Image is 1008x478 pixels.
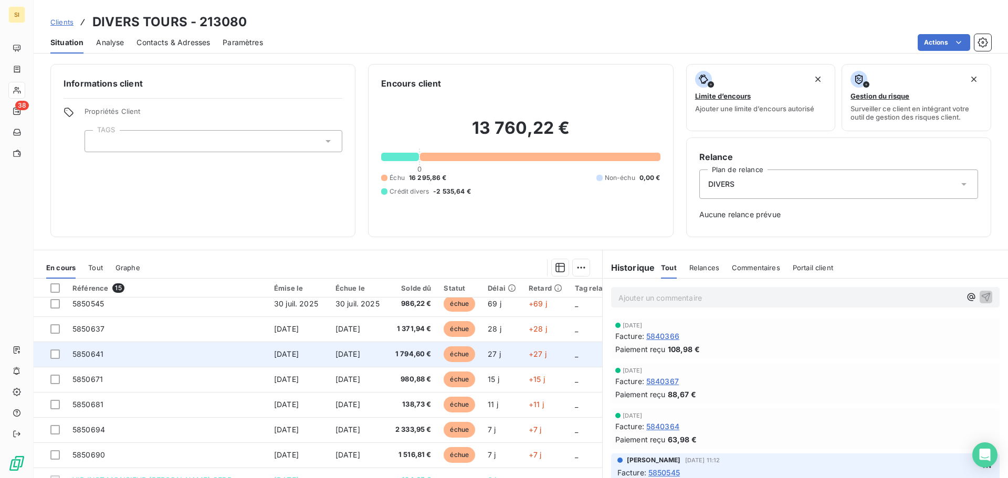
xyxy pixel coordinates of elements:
span: 2 333,95 € [392,424,432,435]
span: Analyse [96,37,124,48]
span: +11 j [529,400,544,409]
span: [DATE] 11:12 [685,457,720,463]
span: Paiement reçu [615,389,666,400]
span: Portail client [793,263,833,272]
span: Clients [50,18,73,26]
span: _ [575,324,578,333]
span: 69 j [488,299,501,308]
span: 30 juil. 2025 [274,299,318,308]
span: _ [575,375,578,384]
span: 5840364 [646,421,679,432]
span: _ [575,299,578,308]
span: 986,22 € [392,299,432,309]
span: échue [444,371,475,387]
span: 5840366 [646,331,679,342]
div: SI [8,6,25,23]
span: échue [444,447,475,463]
span: Limite d’encours [695,92,751,100]
span: 5850690 [72,450,105,459]
span: 0 [417,165,422,173]
a: Clients [50,17,73,27]
span: Tout [88,263,103,272]
span: 11 j [488,400,498,409]
span: Propriétés Client [85,107,342,122]
span: [DATE] [623,412,643,419]
span: Non-échu [605,173,635,183]
h2: 13 760,22 € [381,118,660,149]
span: échue [444,422,475,438]
span: Paiement reçu [615,434,666,445]
span: +15 j [529,375,545,384]
span: +28 j [529,324,547,333]
span: -2 535,64 € [433,187,471,196]
span: échue [444,321,475,337]
span: 1 371,94 € [392,324,432,334]
span: Ajouter une limite d’encours autorisé [695,104,814,113]
span: 1 794,60 € [392,349,432,359]
span: Commentaires [732,263,780,272]
span: [DATE] [274,425,299,434]
span: _ [575,400,578,409]
div: Solde dû [392,284,432,292]
h6: Relance [699,151,978,163]
span: Surveiller ce client en intégrant votre outil de gestion des risques client. [850,104,982,121]
span: [DATE] [335,425,360,434]
span: 7 j [488,450,496,459]
span: [DATE] [335,375,360,384]
span: 108,98 € [668,344,700,355]
span: 138,73 € [392,399,432,410]
span: 28 j [488,324,501,333]
span: Relances [689,263,719,272]
span: 88,67 € [668,389,696,400]
span: 30 juil. 2025 [335,299,380,308]
h6: Historique [603,261,655,274]
div: Statut [444,284,475,292]
span: En cours [46,263,76,272]
span: Facture : [615,331,644,342]
span: 5840367 [646,376,679,387]
span: _ [575,450,578,459]
span: échue [444,296,475,312]
span: _ [575,425,578,434]
span: Facture : [615,421,644,432]
span: [DATE] [274,349,299,358]
span: Paramètres [223,37,263,48]
span: [DATE] [274,375,299,384]
span: [DATE] [335,400,360,409]
span: échue [444,397,475,412]
span: 15 [112,283,124,293]
span: +27 j [529,349,547,358]
span: Échu [390,173,405,183]
span: [DATE] [274,324,299,333]
div: Tag relance [575,284,628,292]
span: +7 j [529,450,542,459]
div: Émise le [274,284,323,292]
button: Limite d’encoursAjouter une limite d’encours autorisé [686,64,836,131]
span: 16 295,86 € [409,173,447,183]
span: DIVERS [708,179,735,189]
img: Logo LeanPay [8,455,25,472]
span: 0,00 € [639,173,660,183]
span: +7 j [529,425,542,434]
button: Gestion du risqueSurveiller ce client en intégrant votre outil de gestion des risques client. [842,64,991,131]
h3: DIVERS TOURS - 213080 [92,13,247,31]
span: Facture : [615,376,644,387]
span: 27 j [488,349,501,358]
span: 980,88 € [392,374,432,385]
span: Tout [661,263,677,272]
span: Graphe [115,263,140,272]
span: 5850545 [72,299,104,308]
div: Retard [529,284,562,292]
span: Paiement reçu [615,344,666,355]
span: +69 j [529,299,547,308]
span: 5850641 [72,349,103,358]
span: 5850681 [72,400,103,409]
span: 7 j [488,425,496,434]
span: 1 516,81 € [392,450,432,460]
span: [DATE] [335,349,360,358]
span: Gestion du risque [850,92,909,100]
span: [DATE] [623,367,643,374]
span: Situation [50,37,83,48]
span: [DATE] [335,324,360,333]
span: Crédit divers [390,187,429,196]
